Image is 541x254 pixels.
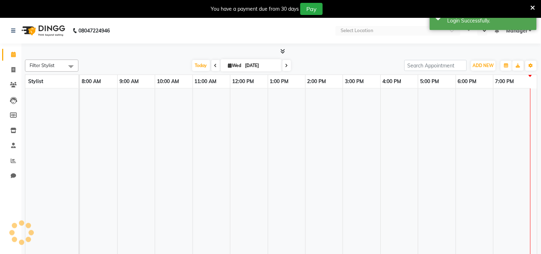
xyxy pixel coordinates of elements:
input: 2025-09-03 [243,60,279,71]
b: 08047224946 [78,21,110,41]
img: logo [18,21,67,41]
input: Search Appointment [404,60,467,71]
a: 11:00 AM [193,76,219,87]
span: Today [192,60,210,71]
a: 8:00 AM [80,76,103,87]
span: Filter Stylist [30,62,55,68]
a: 9:00 AM [118,76,141,87]
div: Select Location [341,27,373,34]
a: 1:00 PM [268,76,291,87]
div: You have a payment due from 30 days [211,5,299,13]
span: Manager [506,27,527,35]
a: 7:00 PM [494,76,516,87]
span: ADD NEW [473,63,494,68]
a: 10:00 AM [155,76,181,87]
div: Login Successfully. [448,17,531,25]
span: Stylist [28,78,43,85]
a: 4:00 PM [381,76,403,87]
a: 2:00 PM [306,76,328,87]
button: Pay [300,3,323,15]
a: 12:00 PM [230,76,256,87]
a: 3:00 PM [343,76,366,87]
button: ADD NEW [471,61,496,71]
span: Wed [226,63,243,68]
a: 6:00 PM [456,76,479,87]
a: 5:00 PM [418,76,441,87]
